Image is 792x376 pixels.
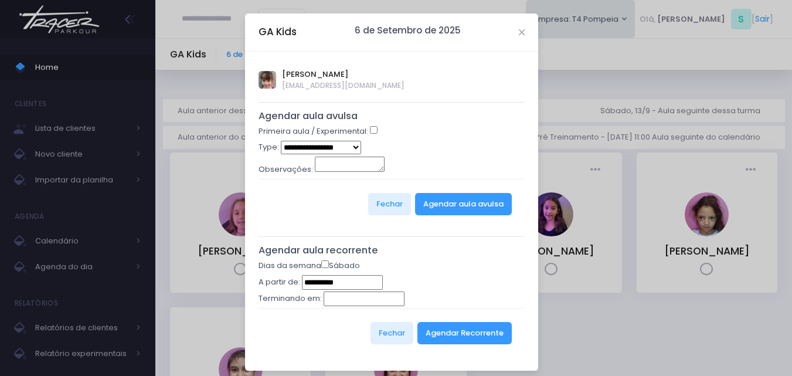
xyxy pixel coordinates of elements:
button: Agendar aula avulsa [415,193,512,215]
h5: Agendar aula avulsa [259,110,525,122]
form: Dias da semana [259,260,525,358]
label: Type: [259,141,279,153]
label: Sábado [321,260,360,272]
label: Terminando em: [259,293,322,304]
h5: GA Kids [259,25,297,39]
h6: 6 de Setembro de 2025 [355,25,461,36]
h5: Agendar aula recorrente [259,245,525,256]
button: Agendar Recorrente [417,322,512,344]
button: Fechar [368,193,411,215]
label: Primeira aula / Experimental: [259,126,368,137]
button: Close [519,29,525,35]
span: [EMAIL_ADDRESS][DOMAIN_NAME] [282,80,405,91]
span: [PERSON_NAME] [282,69,405,80]
label: A partir de: [259,276,300,288]
label: Observações: [259,164,313,175]
button: Fechar [370,322,413,344]
input: Sábado [321,260,329,268]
